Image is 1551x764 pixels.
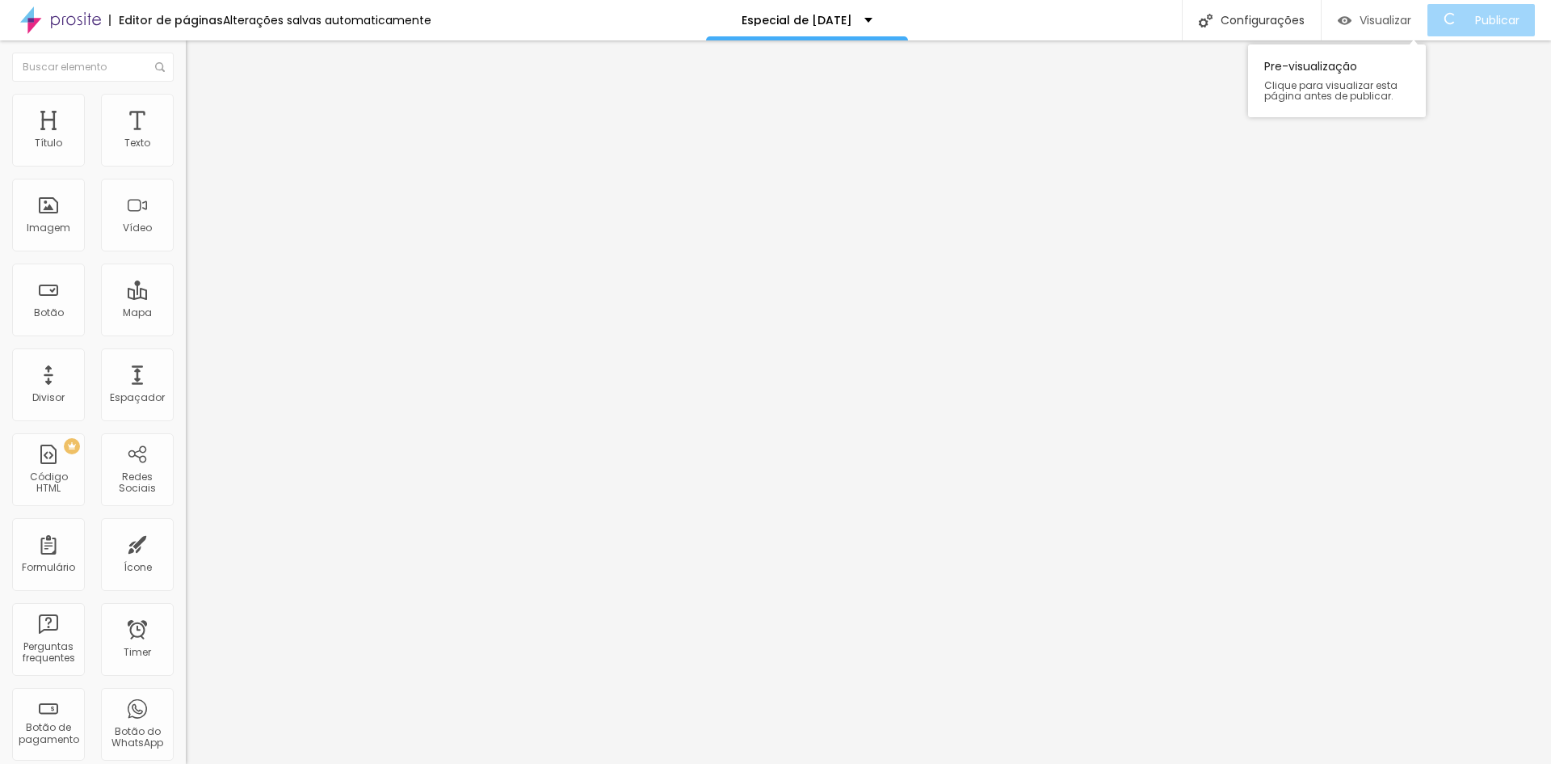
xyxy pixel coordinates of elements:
[35,137,62,149] div: Título
[1427,4,1535,36] button: Publicar
[1199,14,1213,27] img: Icone
[16,722,80,745] div: Botão de pagamento
[186,40,1551,764] iframe: Editor
[124,647,151,658] div: Timer
[105,471,169,495] div: Redes Sociais
[1248,44,1426,117] div: Pre-visualização
[124,562,152,573] div: Ícone
[32,392,65,403] div: Divisor
[12,53,174,82] input: Buscar elemento
[16,471,80,495] div: Código HTML
[123,222,152,234] div: Vídeo
[1264,80,1410,101] span: Clique para visualizar esta página antes de publicar.
[1322,4,1427,36] button: Visualizar
[109,15,223,26] div: Editor de páginas
[110,392,165,403] div: Espaçador
[27,222,70,234] div: Imagem
[124,137,150,149] div: Texto
[742,15,852,26] p: Especial de [DATE]
[34,307,64,319] div: Botão
[123,307,152,319] div: Mapa
[1475,14,1519,27] span: Publicar
[16,641,80,665] div: Perguntas frequentes
[22,562,75,573] div: Formulário
[1338,14,1351,27] img: view-1.svg
[223,15,431,26] div: Alterações salvas automaticamente
[1360,14,1411,27] span: Visualizar
[105,726,169,749] div: Botão do WhatsApp
[155,62,165,72] img: Icone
